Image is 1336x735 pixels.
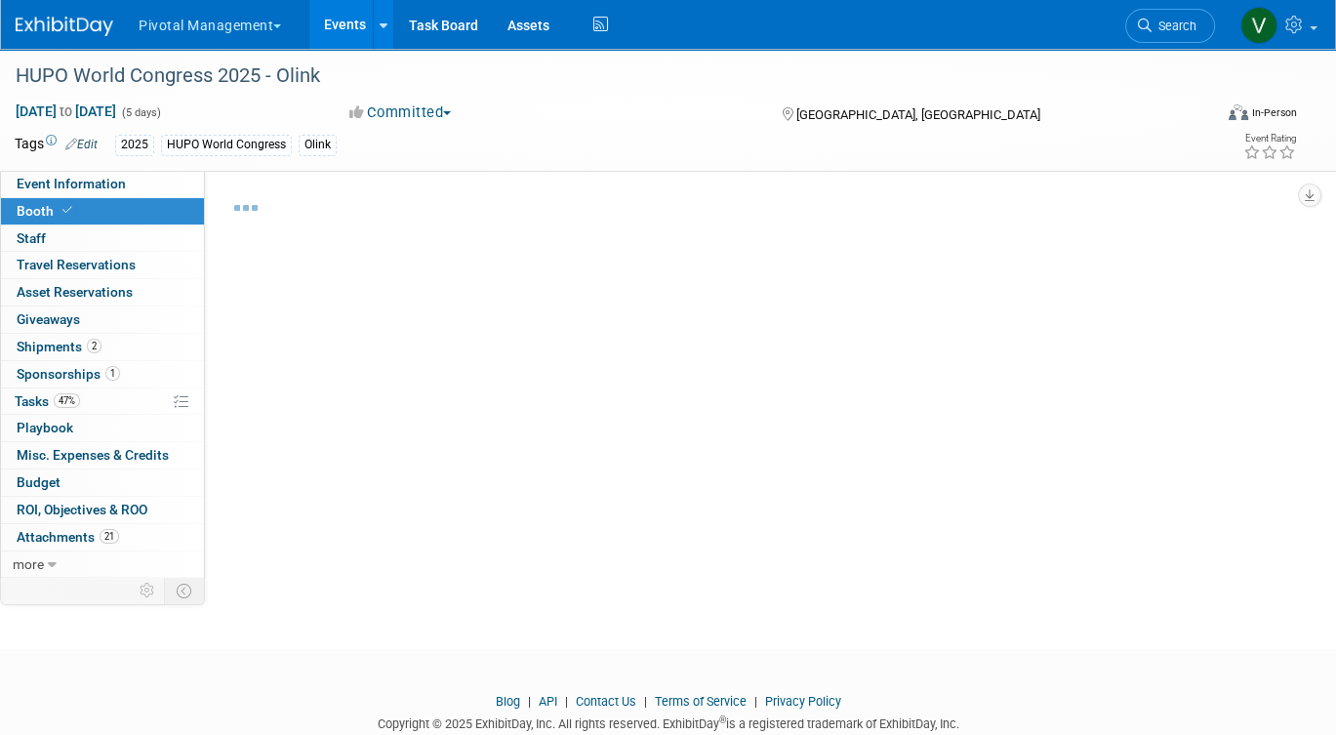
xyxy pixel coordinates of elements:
a: Shipments2 [1,334,204,360]
a: Edit [65,138,98,151]
a: Privacy Policy [765,694,841,709]
td: Tags [15,134,98,156]
a: Misc. Expenses & Credits [1,442,204,469]
a: Sponsorships1 [1,361,204,388]
td: Toggle Event Tabs [165,578,205,603]
a: Tasks47% [1,388,204,415]
span: Tasks [15,393,80,409]
div: Event Format [1108,102,1297,131]
span: Playbook [17,420,73,435]
span: [DATE] [DATE] [15,102,117,120]
span: | [639,694,652,709]
span: Shipments [17,339,101,354]
div: HUPO World Congress 2025 - Olink [9,59,1188,94]
span: to [57,103,75,119]
a: Blog [496,694,520,709]
span: Sponsorships [17,366,120,382]
span: ROI, Objectives & ROO [17,502,147,517]
a: Staff [1,225,204,252]
span: Staff [17,230,46,246]
td: Personalize Event Tab Strip [131,578,165,603]
a: API [539,694,557,709]
span: 21 [100,529,119,544]
span: Attachments [17,529,119,545]
a: Budget [1,470,204,496]
a: Event Information [1,171,204,197]
button: Committed [343,102,459,123]
span: | [523,694,536,709]
div: HUPO World Congress [161,135,292,155]
div: 2025 [115,135,154,155]
span: Giveaways [17,311,80,327]
i: Booth reservation complete [62,205,72,216]
a: Terms of Service [655,694,747,709]
a: more [1,551,204,578]
div: Event Rating [1243,134,1296,143]
a: Booth [1,198,204,225]
a: Contact Us [576,694,636,709]
span: 47% [54,393,80,408]
img: Format-Inperson.png [1229,104,1248,120]
sup: ® [719,715,726,725]
span: 1 [105,366,120,381]
span: [GEOGRAPHIC_DATA], [GEOGRAPHIC_DATA] [796,107,1040,122]
span: Budget [17,474,61,490]
span: | [560,694,573,709]
span: Event Information [17,176,126,191]
a: ROI, Objectives & ROO [1,497,204,523]
a: Asset Reservations [1,279,204,306]
a: Playbook [1,415,204,441]
a: Attachments21 [1,524,204,551]
span: Misc. Expenses & Credits [17,447,169,463]
span: Asset Reservations [17,284,133,300]
div: In-Person [1251,105,1297,120]
span: more [13,556,44,572]
img: Valerie Weld [1240,7,1277,44]
span: 2 [87,339,101,353]
img: loading... [234,205,258,211]
span: (5 days) [120,106,161,119]
span: Booth [17,203,76,219]
a: Giveaways [1,306,204,333]
a: Search [1125,9,1215,43]
span: Travel Reservations [17,257,136,272]
img: ExhibitDay [16,17,113,36]
a: Travel Reservations [1,252,204,278]
span: | [749,694,762,709]
span: Search [1152,19,1196,33]
div: Olink [299,135,337,155]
